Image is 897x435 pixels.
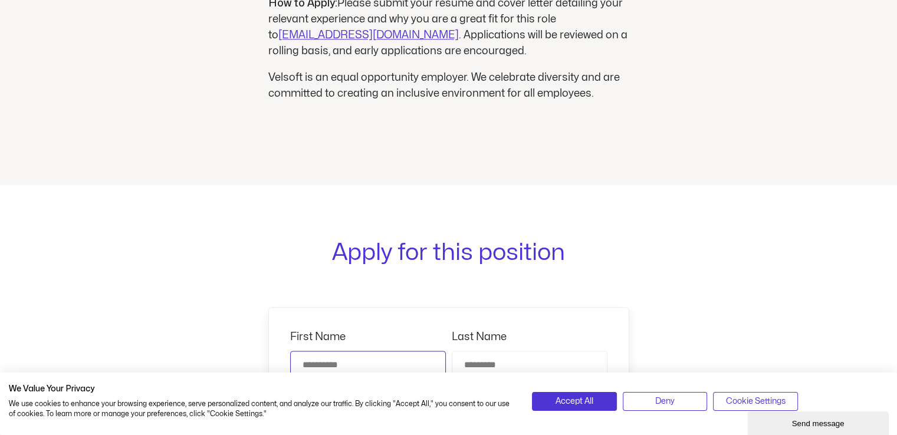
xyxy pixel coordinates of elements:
[725,395,785,408] span: Cookie Settings
[452,329,507,351] label: Last Name
[268,72,620,98] span: Velsoft is an equal opportunity employer. We celebrate diversity and are committed to creating an...
[9,399,514,419] p: We use cookies to enhance your browsing experience, serve personalized content, and analyze our t...
[747,409,891,435] iframe: chat widget
[278,30,459,40] a: [EMAIL_ADDRESS][DOMAIN_NAME]
[713,392,797,411] button: Adjust cookie preferences
[290,329,346,351] label: First Name
[9,384,514,394] h2: We Value Your Privacy
[268,241,629,265] h1: Apply for this position
[655,395,675,408] span: Deny
[532,392,616,411] button: Accept all cookies
[556,395,593,408] span: Accept All
[623,392,707,411] button: Deny all cookies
